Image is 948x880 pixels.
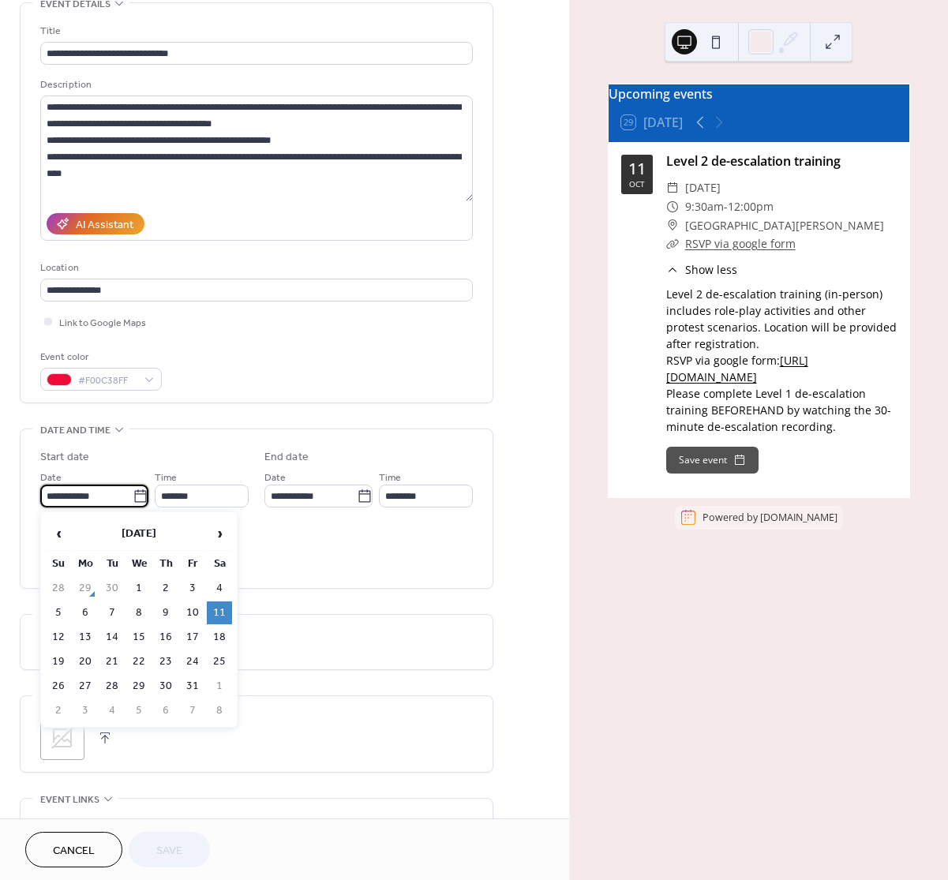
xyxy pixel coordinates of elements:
td: 25 [207,650,232,673]
td: 28 [46,577,71,600]
button: AI Assistant [47,213,144,234]
td: 6 [73,601,98,624]
td: 11 [207,601,232,624]
span: Date [40,470,62,486]
td: 8 [207,699,232,722]
div: Oct [629,180,645,188]
span: › [208,518,231,549]
td: 29 [126,675,152,698]
a: [DOMAIN_NAME] [760,511,837,524]
span: #F00C38FF [78,373,137,389]
td: 23 [153,650,178,673]
td: 28 [99,675,125,698]
span: Time [379,470,401,486]
button: Cancel [25,832,122,867]
td: 4 [207,577,232,600]
div: Event color [40,349,159,365]
td: 27 [73,675,98,698]
span: Event links [40,792,99,808]
td: 5 [126,699,152,722]
div: ​ [666,234,679,253]
div: AI Assistant [76,217,133,234]
td: 7 [99,601,125,624]
span: Time [155,470,177,486]
div: ​ [666,178,679,197]
td: 24 [180,650,205,673]
td: 10 [180,601,205,624]
td: 21 [99,650,125,673]
span: - [724,197,728,216]
td: 18 [207,626,232,649]
a: Level 2 de-escalation training [666,152,841,170]
div: Location [40,260,470,276]
div: Upcoming events [609,84,909,103]
div: ; [40,716,84,760]
div: Powered by [703,511,837,524]
td: 7 [180,699,205,722]
td: 20 [73,650,98,673]
td: 19 [46,650,71,673]
td: 31 [180,675,205,698]
td: 29 [73,577,98,600]
td: 15 [126,626,152,649]
td: 6 [153,699,178,722]
th: Sa [207,552,232,575]
div: Level 2 de-escalation training (in-person) includes role-play activities and other protest scenar... [666,286,897,435]
th: We [126,552,152,575]
a: [URL][DOMAIN_NAME] [666,353,808,384]
div: ​ [666,261,679,278]
td: 5 [46,601,71,624]
td: 1 [126,577,152,600]
td: 9 [153,601,178,624]
div: ​ [666,197,679,216]
td: 17 [180,626,205,649]
span: Link to Google Maps [59,315,146,331]
td: 3 [180,577,205,600]
td: 3 [73,699,98,722]
div: Description [40,77,470,93]
th: Tu [99,552,125,575]
span: Cancel [53,843,95,859]
td: 13 [73,626,98,649]
div: Title [40,23,470,39]
div: 11 [628,161,646,177]
span: [GEOGRAPHIC_DATA][PERSON_NAME] [685,216,884,235]
th: Su [46,552,71,575]
div: Start date [40,449,89,466]
td: 2 [46,699,71,722]
td: 12 [46,626,71,649]
a: RSVP via google form [685,236,796,251]
div: End date [264,449,309,466]
td: 26 [46,675,71,698]
span: [DATE] [685,178,721,197]
td: 22 [126,650,152,673]
button: ​Show less [666,261,737,278]
td: 30 [99,577,125,600]
span: ‹ [47,518,70,549]
td: 8 [126,601,152,624]
td: 16 [153,626,178,649]
td: 14 [99,626,125,649]
span: Date [264,470,286,486]
span: 9:30am [685,197,724,216]
span: Date and time [40,422,111,439]
td: 4 [99,699,125,722]
td: 2 [153,577,178,600]
th: [DATE] [73,517,205,551]
th: Th [153,552,178,575]
span: 12:00pm [728,197,774,216]
th: Mo [73,552,98,575]
td: 30 [153,675,178,698]
div: ​ [666,216,679,235]
button: Save event [666,447,759,474]
td: 1 [207,675,232,698]
span: Show less [685,261,737,278]
th: Fr [180,552,205,575]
